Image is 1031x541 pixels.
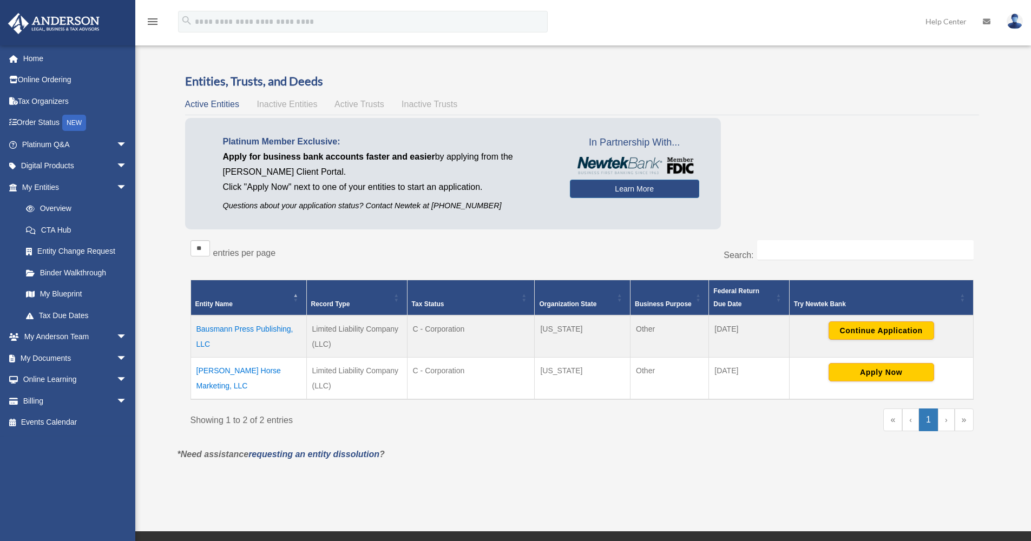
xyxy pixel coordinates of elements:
[191,408,574,428] div: Showing 1 to 2 of 2 entries
[709,280,790,316] th: Federal Return Due Date: Activate to sort
[724,250,753,260] label: Search:
[8,134,143,155] a: Platinum Q&Aarrow_drop_down
[8,412,143,433] a: Events Calendar
[635,300,692,308] span: Business Purpose
[306,358,407,400] td: Limited Liability Company (LLC)
[1007,14,1023,29] img: User Pic
[8,326,143,348] a: My Anderson Teamarrow_drop_down
[535,358,631,400] td: [US_STATE]
[8,90,143,112] a: Tax Organizers
[829,363,934,381] button: Apply Now
[116,369,138,391] span: arrow_drop_down
[709,358,790,400] td: [DATE]
[116,176,138,199] span: arrow_drop_down
[829,321,934,340] button: Continue Application
[223,199,554,213] p: Questions about your application status? Contact Newtek at [PHONE_NUMBER]
[116,347,138,370] span: arrow_drop_down
[631,280,709,316] th: Business Purpose: Activate to sort
[570,134,699,151] span: In Partnership With...
[883,408,902,431] a: First
[575,157,694,174] img: NewtekBankLogoSM.png
[306,280,407,316] th: Record Type: Activate to sort
[178,450,385,459] em: *Need assistance ?
[15,305,138,326] a: Tax Due Dates
[8,176,138,198] a: My Entitiesarrow_drop_down
[789,280,973,316] th: Try Newtek Bank : Activate to sort
[631,315,709,358] td: Other
[919,408,938,431] a: 1
[570,180,699,198] a: Learn More
[223,152,435,161] span: Apply for business bank accounts faster and easier
[223,149,554,180] p: by applying from the [PERSON_NAME] Client Portal.
[902,408,919,431] a: Previous
[257,100,317,109] span: Inactive Entities
[146,19,159,28] a: menu
[407,280,535,316] th: Tax Status: Activate to sort
[8,155,143,177] a: Digital Productsarrow_drop_down
[191,280,306,316] th: Entity Name: Activate to invert sorting
[794,298,957,311] div: Try Newtek Bank
[223,134,554,149] p: Platinum Member Exclusive:
[539,300,596,308] span: Organization State
[535,280,631,316] th: Organization State: Activate to sort
[8,390,143,412] a: Billingarrow_drop_down
[223,180,554,195] p: Click "Apply Now" next to one of your entities to start an application.
[938,408,955,431] a: Next
[116,155,138,177] span: arrow_drop_down
[15,219,138,241] a: CTA Hub
[8,369,143,391] a: Online Learningarrow_drop_down
[116,134,138,156] span: arrow_drop_down
[15,198,133,220] a: Overview
[15,262,138,283] a: Binder Walkthrough
[195,300,233,308] span: Entity Name
[306,315,407,358] td: Limited Liability Company (LLC)
[146,15,159,28] i: menu
[8,112,143,134] a: Order StatusNEW
[8,48,143,69] a: Home
[402,100,457,109] span: Inactive Trusts
[535,315,631,358] td: [US_STATE]
[709,315,790,358] td: [DATE]
[5,13,103,34] img: Anderson Advisors Platinum Portal
[412,300,444,308] span: Tax Status
[191,358,306,400] td: [PERSON_NAME] Horse Marketing, LLC
[62,115,86,131] div: NEW
[116,390,138,412] span: arrow_drop_down
[713,287,759,308] span: Federal Return Due Date
[955,408,974,431] a: Last
[15,241,138,262] a: Entity Change Request
[213,248,276,258] label: entries per page
[248,450,379,459] a: requesting an entity dissolution
[407,315,535,358] td: C - Corporation
[185,73,979,90] h3: Entities, Trusts, and Deeds
[8,347,143,369] a: My Documentsarrow_drop_down
[334,100,384,109] span: Active Trusts
[407,358,535,400] td: C - Corporation
[15,283,138,305] a: My Blueprint
[8,69,143,91] a: Online Ordering
[116,326,138,348] span: arrow_drop_down
[185,100,239,109] span: Active Entities
[181,15,193,27] i: search
[631,358,709,400] td: Other
[311,300,350,308] span: Record Type
[191,315,306,358] td: Bausmann Press Publishing, LLC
